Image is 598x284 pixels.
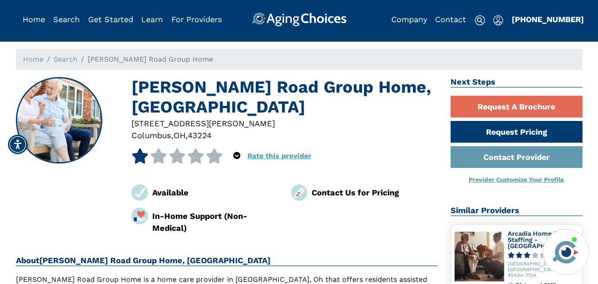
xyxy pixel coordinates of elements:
img: Karl Road Group Home, Columbus OH [16,78,101,163]
a: Company [391,15,427,24]
iframe: iframe [423,103,589,224]
a: For Providers [171,15,222,24]
a: Get Started [88,15,133,24]
img: search-icon.svg [475,15,485,26]
span: OH [174,131,185,140]
span: , [171,131,174,140]
a: Request A Brochure [451,96,583,117]
a: Search [53,15,80,24]
img: AgingChoices [251,12,346,27]
div: Popover trigger [493,12,503,27]
a: Arcadia Home Care & Staffing - [GEOGRAPHIC_DATA] [508,230,574,249]
a: Rate this provider [247,152,311,160]
h1: [PERSON_NAME] Road Group Home, [GEOGRAPHIC_DATA] [131,77,437,117]
div: [GEOGRAPHIC_DATA], [GEOGRAPHIC_DATA], 45434-7124 [508,261,579,278]
a: Home [23,55,43,63]
span: [PERSON_NAME] Road Group Home [88,55,213,63]
span: Columbus [131,131,171,140]
a: Search [54,55,77,63]
div: In-Home Support (Non-Medical) [152,210,278,234]
div: Popover trigger [53,12,80,27]
a: Contact [435,15,466,24]
img: user-icon.svg [493,15,503,26]
h2: Next Steps [451,77,583,88]
h2: About [PERSON_NAME] Road Group Home, [GEOGRAPHIC_DATA] [16,256,438,266]
span: , [185,131,188,140]
img: avatar [551,237,581,267]
a: Learn [141,15,163,24]
div: [STREET_ADDRESS][PERSON_NAME] [131,117,437,129]
div: Accessibility Menu [8,135,27,154]
a: 3.3 [508,252,579,259]
div: 43224 [188,129,212,141]
div: Contact Us for Pricing [312,187,437,198]
a: [PHONE_NUMBER] [512,15,584,24]
a: Home [23,15,45,24]
nav: breadcrumb [16,49,583,70]
div: Popover trigger [233,148,240,163]
div: Available [152,187,278,198]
